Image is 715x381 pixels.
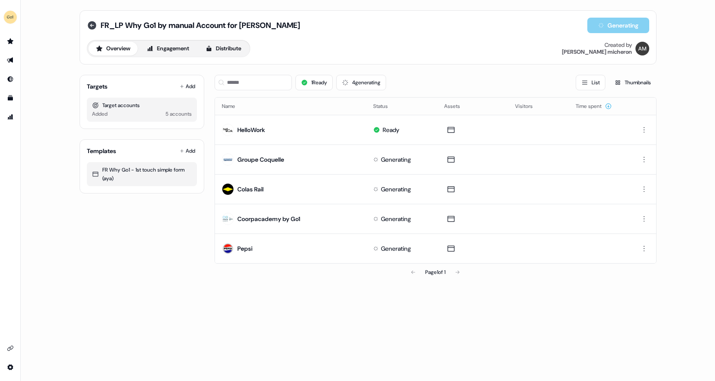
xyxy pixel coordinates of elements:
div: [PERSON_NAME] micheron [562,49,632,55]
button: Add [178,80,197,92]
div: Colas Rail [237,185,264,194]
th: Assets [437,98,508,115]
button: Engagement [139,42,196,55]
div: Target accounts [92,101,192,110]
span: FR_LP Why Go1 by manual Account for [PERSON_NAME] [101,20,300,31]
button: Thumbnails [609,75,657,90]
button: List [576,75,605,90]
button: 4generating [336,75,386,90]
div: Generating [381,215,411,223]
a: Go to integrations [3,341,17,355]
div: Page 1 of 1 [425,268,445,277]
a: Go to Inbound [3,72,17,86]
img: alexandre [635,42,649,55]
div: Coorpacademy by Go1 [237,215,300,223]
button: Status [373,98,398,114]
button: Overview [89,42,138,55]
button: Visitors [515,98,543,114]
button: Add [178,145,197,157]
button: Name [222,98,245,114]
div: Created by [605,42,632,49]
div: Added [92,110,107,118]
div: Groupe Coquelle [237,155,284,164]
a: Go to integrations [3,360,17,374]
div: Generating [381,244,411,253]
div: Pepsi [237,244,252,253]
button: 1Ready [295,75,333,90]
a: Go to attribution [3,110,17,124]
button: Time spent [576,98,612,114]
button: Distribute [198,42,249,55]
div: FR Why Go1 - 1st touch simple form (aya) [92,166,192,183]
a: Go to templates [3,91,17,105]
div: Generating [381,185,411,194]
div: Targets [87,82,107,91]
a: Go to outbound experience [3,53,17,67]
div: Ready [383,126,399,134]
div: Generating [381,155,411,164]
div: 5 accounts [166,110,192,118]
div: HelloWork [237,126,265,134]
div: Templates [87,147,116,155]
a: Go to prospects [3,34,17,48]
